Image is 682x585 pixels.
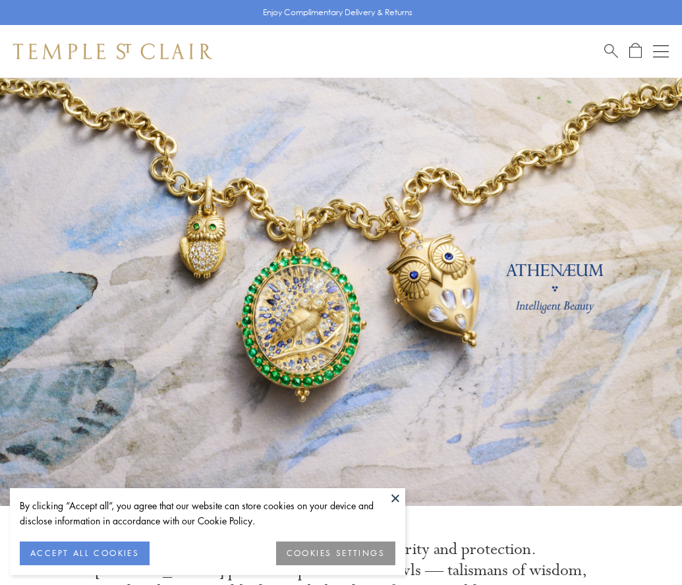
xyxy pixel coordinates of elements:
[263,6,412,19] p: Enjoy Complimentary Delivery & Returns
[604,43,618,59] a: Search
[20,498,395,528] div: By clicking “Accept all”, you agree that our website can store cookies on your device and disclos...
[13,43,212,59] img: Temple St. Clair
[653,43,669,59] button: Open navigation
[629,43,642,59] a: Open Shopping Bag
[20,542,150,565] button: ACCEPT ALL COOKIES
[276,542,395,565] button: COOKIES SETTINGS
